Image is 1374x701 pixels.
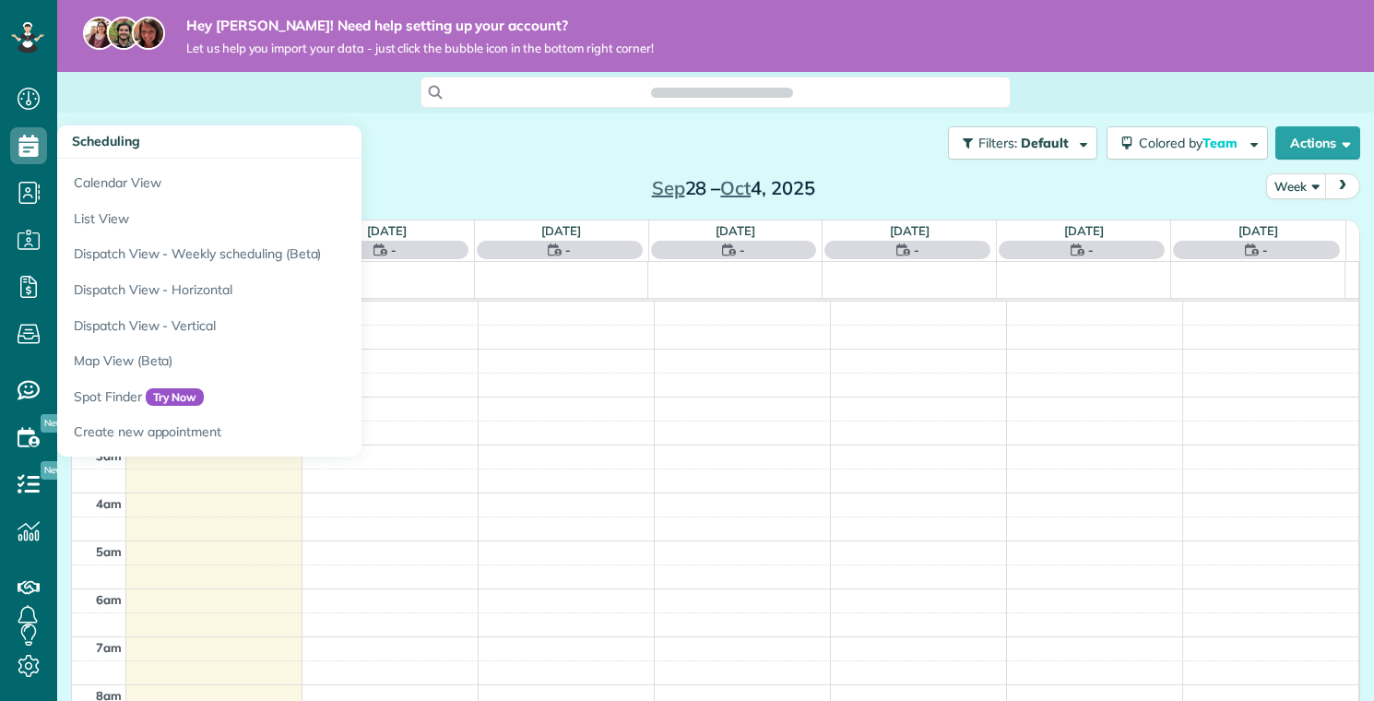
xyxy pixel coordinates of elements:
[1266,173,1327,198] button: Week
[96,640,122,655] span: 7am
[57,414,518,457] a: Create new appointment
[1275,126,1360,160] button: Actions
[367,223,407,238] a: [DATE]
[57,236,518,272] a: Dispatch View - Weekly scheduling (Beta)
[57,343,518,379] a: Map View (Beta)
[565,241,571,259] span: -
[96,496,122,511] span: 4am
[978,135,1017,151] span: Filters:
[1107,126,1268,160] button: Colored byTeam
[669,83,774,101] span: Search ZenMaid…
[1238,223,1278,238] a: [DATE]
[57,159,518,201] a: Calendar View
[186,41,654,56] span: Let us help you import your data - just click the bubble icon in the bottom right corner!
[720,176,751,199] span: Oct
[146,388,205,407] span: Try Now
[57,379,518,415] a: Spot FinderTry Now
[186,17,654,35] strong: Hey [PERSON_NAME]! Need help setting up your account?
[83,17,116,50] img: maria-72a9807cf96188c08ef61303f053569d2e2a8a1cde33d635c8a3ac13582a053d.jpg
[1088,241,1094,259] span: -
[96,544,122,559] span: 5am
[1202,135,1240,151] span: Team
[618,178,848,198] h2: 28 – 4, 2025
[41,461,67,480] span: New
[1325,173,1360,198] button: next
[107,17,140,50] img: jorge-587dff0eeaa6aab1f244e6dc62b8924c3b6ad411094392a53c71c6c4a576187d.jpg
[72,133,140,149] span: Scheduling
[41,414,67,433] span: New
[652,176,685,199] span: Sep
[132,17,165,50] img: michelle-19f622bdf1676172e81f8f8fba1fb50e276960ebfe0243fe18214015130c80e4.jpg
[391,241,397,259] span: -
[716,223,755,238] a: [DATE]
[541,223,581,238] a: [DATE]
[57,201,518,237] a: List View
[939,126,1097,160] a: Filters: Default
[1021,135,1070,151] span: Default
[57,272,518,308] a: Dispatch View - Horizontal
[914,241,919,259] span: -
[57,308,518,344] a: Dispatch View - Vertical
[948,126,1097,160] button: Filters: Default
[1139,135,1244,151] span: Colored by
[1262,241,1268,259] span: -
[96,592,122,607] span: 6am
[740,241,745,259] span: -
[890,223,930,238] a: [DATE]
[1064,223,1104,238] a: [DATE]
